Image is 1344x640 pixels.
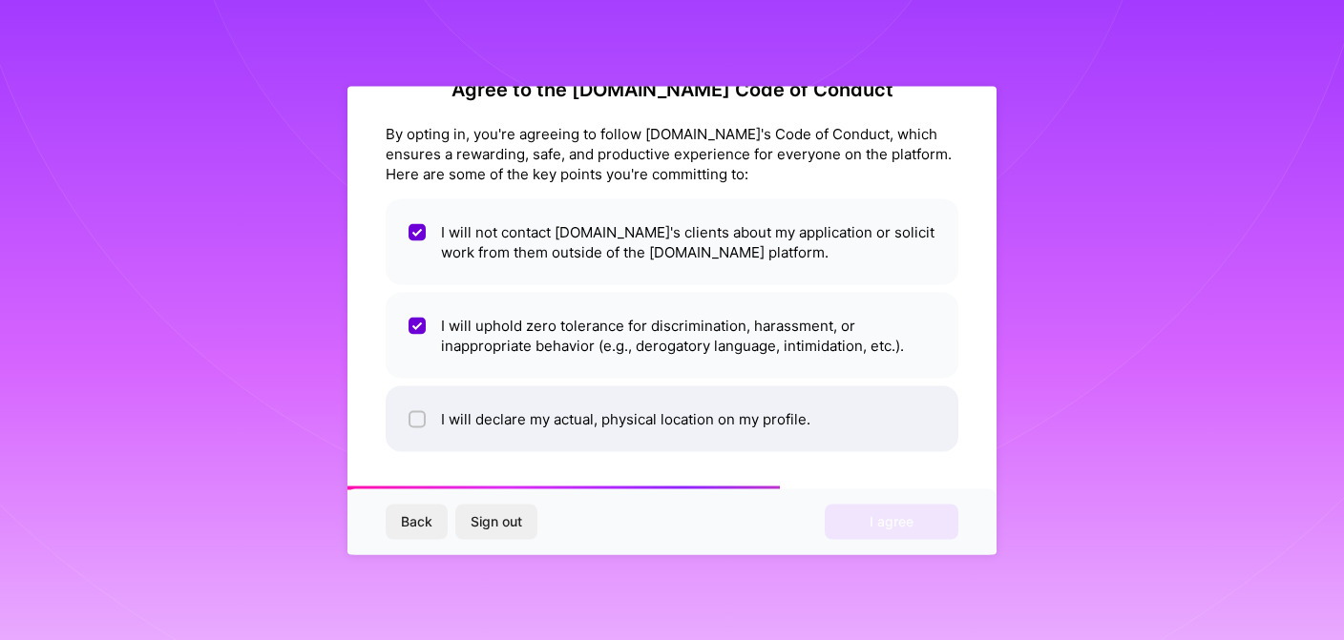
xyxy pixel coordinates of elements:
[386,123,958,183] div: By opting in, you're agreeing to follow [DOMAIN_NAME]'s Code of Conduct, which ensures a rewardin...
[386,385,958,451] li: I will declare my actual, physical location on my profile.
[401,512,432,531] span: Back
[386,77,958,100] h2: Agree to the [DOMAIN_NAME] Code of Conduct
[471,512,522,531] span: Sign out
[386,505,448,539] button: Back
[386,292,958,378] li: I will uphold zero tolerance for discrimination, harassment, or inappropriate behavior (e.g., der...
[386,198,958,284] li: I will not contact [DOMAIN_NAME]'s clients about my application or solicit work from them outside...
[455,505,537,539] button: Sign out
